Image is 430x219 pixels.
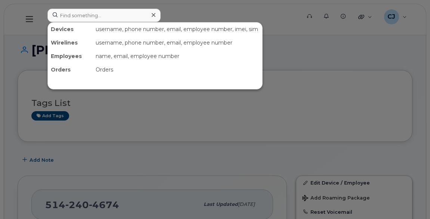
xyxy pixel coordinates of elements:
div: Devices [48,22,93,36]
div: username, phone number, email, employee number [93,36,262,49]
div: username, phone number, email, employee number, imei, sim [93,22,262,36]
div: Employees [48,49,93,63]
div: Wirelines [48,36,93,49]
div: Orders [48,63,93,76]
div: Orders [93,63,262,76]
div: name, email, employee number [93,49,262,63]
